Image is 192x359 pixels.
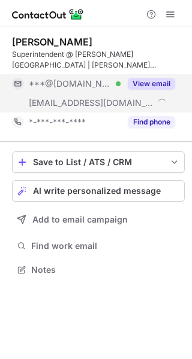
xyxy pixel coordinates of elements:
[29,98,154,108] span: [EMAIL_ADDRESS][DOMAIN_NAME]
[12,238,185,254] button: Find work email
[29,78,112,89] span: ***@[DOMAIN_NAME]
[33,157,164,167] div: Save to List / ATS / CRM
[12,209,185,230] button: Add to email campaign
[12,49,185,71] div: Superintendent @ [PERSON_NAME][GEOGRAPHIC_DATA] | [PERSON_NAME][GEOGRAPHIC_DATA][PERSON_NAME]
[33,186,161,196] span: AI write personalized message
[128,78,175,90] button: Reveal Button
[12,180,185,202] button: AI write personalized message
[32,215,128,224] span: Add to email campaign
[12,36,92,48] div: [PERSON_NAME]
[128,116,175,128] button: Reveal Button
[12,7,84,22] img: ContactOut v5.3.10
[31,241,180,251] span: Find work email
[12,151,185,173] button: save-profile-one-click
[12,261,185,278] button: Notes
[31,264,180,275] span: Notes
